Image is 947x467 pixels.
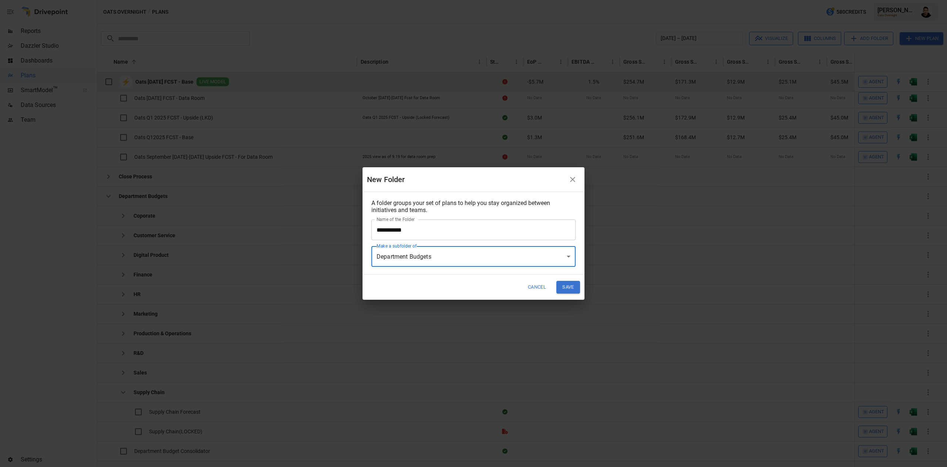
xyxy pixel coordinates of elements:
span: A folder groups your set of plans to help you stay organized between initiatives and teams. [371,199,550,214]
div: New Folder [367,174,565,185]
button: Cancel [523,281,551,293]
div: Department Budgets [371,246,576,267]
button: Save [556,281,580,293]
label: Name of the Folder [377,216,415,222]
label: Make a subfolder of [377,243,417,249]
